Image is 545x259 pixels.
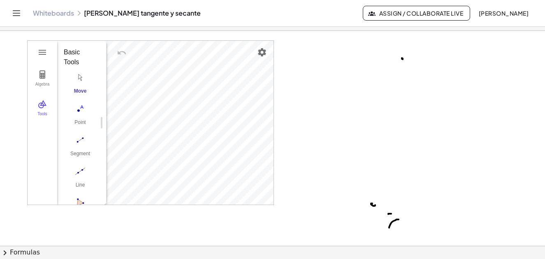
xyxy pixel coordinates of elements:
[64,47,93,67] div: Basic Tools
[33,9,74,17] a: Whiteboards
[64,164,97,194] button: Line. Select two points or positions
[37,47,47,57] img: Main Menu
[64,151,97,162] div: Segment
[10,7,23,20] button: Toggle navigation
[363,6,470,21] button: Assign / Collaborate Live
[27,40,274,205] div: Geometry
[64,133,97,163] button: Segment. Select two points or positions
[255,45,269,60] button: Settings
[64,102,97,131] button: Point. Select position or line, function, or curve
[114,45,129,60] button: Undo
[64,182,97,194] div: Line
[29,112,56,123] div: Tools
[107,41,274,205] canvas: Graphics View 1
[64,119,97,131] div: Point
[64,70,97,100] button: Move. Drag or select object
[478,9,529,17] span: [PERSON_NAME]
[29,82,56,93] div: Algebra
[64,88,97,100] div: Move
[370,9,463,17] span: Assign / Collaborate Live
[64,196,97,225] button: Polygon. Select all vertices, then first vertex again
[472,6,535,21] button: [PERSON_NAME]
